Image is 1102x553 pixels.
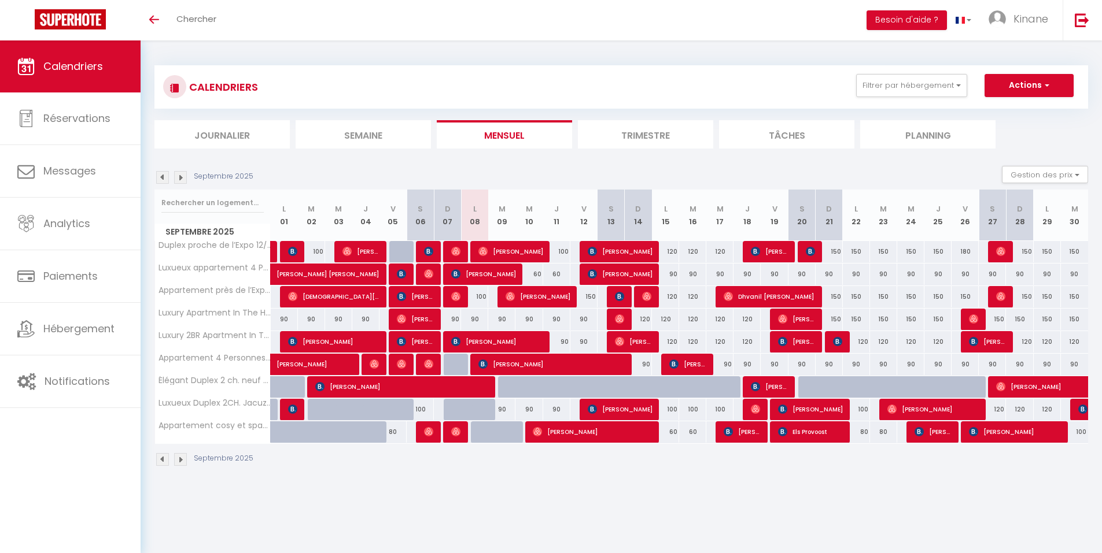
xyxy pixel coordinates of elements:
span: Réservations [43,111,110,125]
div: 90 [515,399,543,420]
div: 120 [924,331,952,352]
span: [PERSON_NAME] [642,285,651,307]
abbr: M [499,203,506,214]
span: [PERSON_NAME] [969,331,1006,352]
abbr: M [526,203,533,214]
div: 80 [843,421,870,443]
span: [PERSON_NAME] [397,285,434,307]
span: [PERSON_NAME] [615,308,624,330]
span: [PERSON_NAME] [370,353,379,375]
div: 120 [679,331,706,352]
th: 16 [679,190,706,241]
th: 19 [761,190,788,241]
span: Luxury Apartment In The Heart Of Mechelen (2BR) [157,309,272,317]
span: Chercher [176,13,216,25]
span: Duplex proche de l’Expo 12/ING Arena/Atomium [157,241,272,250]
div: 150 [952,286,979,307]
abbr: M [717,203,724,214]
span: [PERSON_NAME] [478,240,543,262]
div: 90 [734,354,761,375]
span: Hébergement [43,321,115,336]
span: [PERSON_NAME] [397,263,406,285]
abbr: D [826,203,832,214]
abbr: J [554,203,559,214]
li: Semaine [296,120,431,149]
abbr: L [282,203,286,214]
div: 120 [679,241,706,262]
img: logout [1075,13,1089,27]
th: 06 [407,190,434,241]
div: 90 [625,354,652,375]
div: 150 [843,286,870,307]
th: 07 [434,190,461,241]
div: 120 [679,309,706,330]
abbr: L [473,203,477,214]
abbr: V [772,203,777,214]
div: 90 [652,263,679,285]
abbr: M [690,203,696,214]
div: 120 [706,331,734,352]
th: 18 [734,190,761,241]
span: Dhvanil [PERSON_NAME] [724,285,816,307]
abbr: M [335,203,342,214]
th: 03 [325,190,352,241]
abbr: S [799,203,805,214]
div: 90 [1061,263,1088,285]
th: 24 [897,190,924,241]
span: [PERSON_NAME] [397,353,406,375]
div: 90 [543,309,570,330]
span: Élégant Duplex 2 ch. neuf et central [157,376,272,385]
abbr: L [1045,203,1049,214]
div: 180 [952,241,979,262]
div: 120 [1061,331,1088,352]
div: 90 [897,263,924,285]
div: 120 [652,331,679,352]
div: 100 [706,399,734,420]
span: [PERSON_NAME] [778,308,815,330]
th: 08 [461,190,488,241]
div: 150 [924,309,952,330]
div: 120 [652,309,679,330]
abbr: L [664,203,668,214]
span: [PERSON_NAME] [751,398,760,420]
span: Appartement cosy et spacieux proche de l’ING Arena [157,421,272,430]
div: 150 [897,309,924,330]
abbr: D [1017,203,1023,214]
div: 90 [325,309,352,330]
span: [PERSON_NAME] [588,398,653,420]
div: 150 [843,309,870,330]
div: 150 [897,241,924,262]
span: Calendriers [43,59,103,73]
span: [PERSON_NAME] [506,285,570,307]
div: 120 [652,241,679,262]
span: [PERSON_NAME] [451,331,544,352]
div: 150 [1061,286,1088,307]
div: 90 [897,354,924,375]
li: Planning [860,120,996,149]
abbr: J [745,203,750,214]
div: 120 [679,286,706,307]
span: [PERSON_NAME] [342,240,379,262]
div: 90 [1006,263,1033,285]
abbr: M [908,203,915,214]
div: 120 [706,241,734,262]
button: Actions [985,74,1074,97]
abbr: J [363,203,368,214]
div: 90 [870,263,897,285]
div: 150 [1034,309,1061,330]
div: 90 [1006,354,1033,375]
th: 26 [952,190,979,241]
th: 21 [816,190,843,241]
div: 90 [488,399,515,420]
abbr: S [418,203,423,214]
span: [PERSON_NAME] [751,376,788,398]
div: 150 [1006,241,1033,262]
span: Kinane [1013,12,1048,26]
button: Gestion des prix [1002,166,1088,183]
th: 29 [1034,190,1061,241]
abbr: S [609,203,614,214]
div: 150 [570,286,598,307]
span: [PERSON_NAME] [277,347,356,369]
abbr: D [445,203,451,214]
th: 09 [488,190,515,241]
